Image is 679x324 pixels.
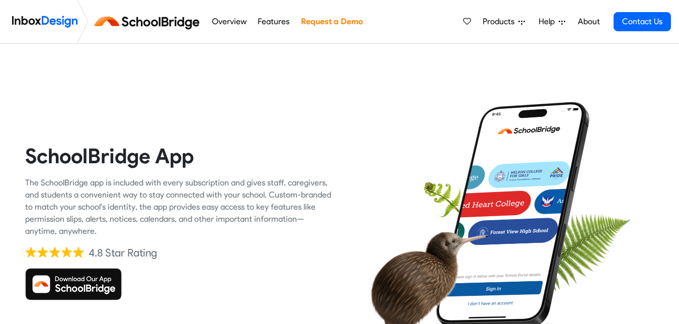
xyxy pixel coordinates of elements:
[575,12,602,32] a: About
[93,10,206,34] img: schoolbridge logo
[298,12,365,32] a: Request a Demo
[25,268,122,300] img: Download SchoolBridge App
[255,12,292,32] a: Features
[25,177,332,237] div: The SchoolBridge app is included with every subscription and gives staff, caregivers, and student...
[539,16,559,28] span: Help
[479,12,529,32] a: Products
[483,16,518,28] span: Products
[535,12,569,32] a: Help
[25,143,332,169] heading: SchoolBridge App
[209,12,249,32] a: Overview
[89,245,157,261] div: 4.8 Star Rating
[614,12,671,31] a: Contact Us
